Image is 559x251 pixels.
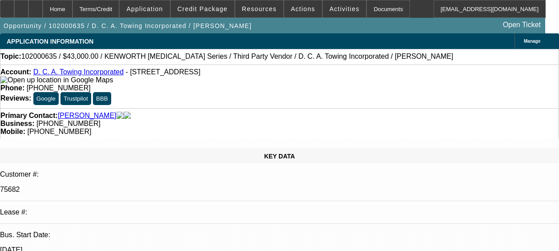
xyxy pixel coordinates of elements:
[0,76,113,84] img: Open up location in Google Maps
[126,68,201,76] span: - [STREET_ADDRESS]
[58,112,117,120] a: [PERSON_NAME]
[0,84,24,92] strong: Phone:
[242,5,277,12] span: Resources
[0,76,113,84] a: View Google Maps
[284,0,322,17] button: Actions
[524,39,540,44] span: Manage
[0,128,25,135] strong: Mobile:
[33,92,59,105] button: Google
[0,112,58,120] strong: Primary Contact:
[499,17,544,32] a: Open Ticket
[235,0,283,17] button: Resources
[4,22,252,29] span: Opportunity / 102000635 / D. C. A. Towing Incorporated / [PERSON_NAME]
[177,5,228,12] span: Credit Package
[117,112,124,120] img: facebook-icon.png
[171,0,234,17] button: Credit Package
[36,120,101,127] span: [PHONE_NUMBER]
[0,68,31,76] strong: Account:
[27,128,91,135] span: [PHONE_NUMBER]
[60,92,91,105] button: Trustpilot
[126,5,163,12] span: Application
[0,120,34,127] strong: Business:
[21,53,453,61] span: 102000635 / $43,000.00 / KENWORTH [MEDICAL_DATA] Series / Third Party Vendor / D. C. A. Towing In...
[291,5,315,12] span: Actions
[264,153,295,160] span: KEY DATA
[0,94,31,102] strong: Reviews:
[33,68,124,76] a: D. C. A. Towing Incorporated
[27,84,91,92] span: [PHONE_NUMBER]
[124,112,131,120] img: linkedin-icon.png
[93,92,111,105] button: BBB
[323,0,366,17] button: Activities
[0,53,21,61] strong: Topic:
[330,5,360,12] span: Activities
[120,0,169,17] button: Application
[7,38,93,45] span: APPLICATION INFORMATION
